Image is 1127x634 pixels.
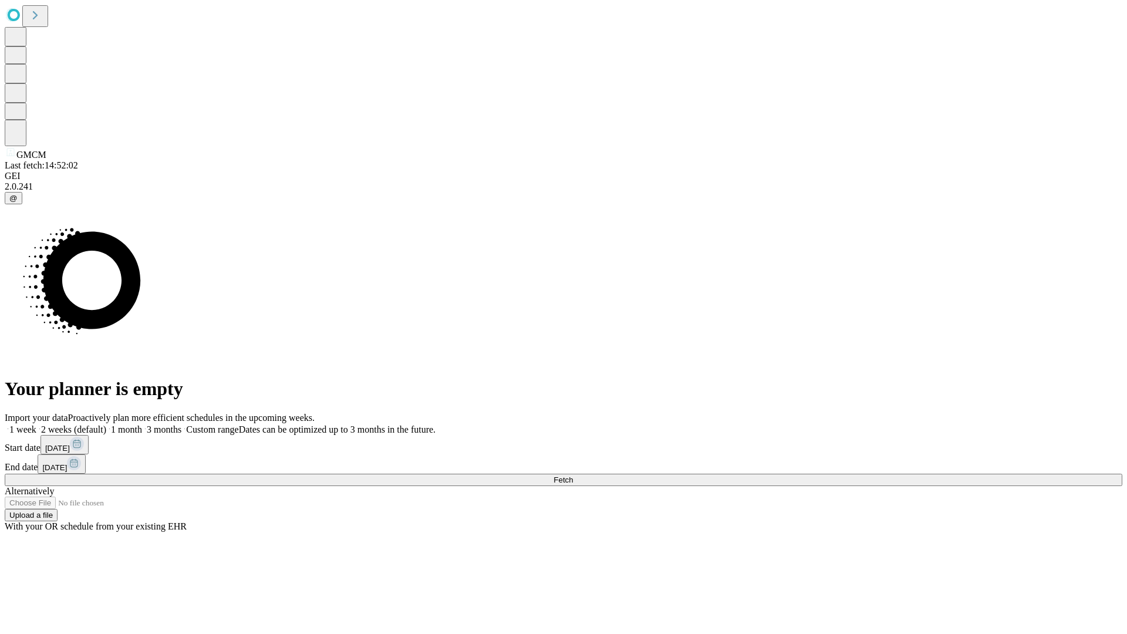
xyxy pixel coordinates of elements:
[5,521,187,531] span: With your OR schedule from your existing EHR
[9,424,36,434] span: 1 week
[5,413,68,423] span: Import your data
[5,509,58,521] button: Upload a file
[9,194,18,203] span: @
[239,424,436,434] span: Dates can be optimized up to 3 months in the future.
[186,424,238,434] span: Custom range
[42,463,67,472] span: [DATE]
[147,424,181,434] span: 3 months
[45,444,70,453] span: [DATE]
[41,424,106,434] span: 2 weeks (default)
[5,435,1122,454] div: Start date
[16,150,46,160] span: GMCM
[5,192,22,204] button: @
[5,171,1122,181] div: GEI
[5,486,54,496] span: Alternatively
[5,454,1122,474] div: End date
[5,474,1122,486] button: Fetch
[5,378,1122,400] h1: Your planner is empty
[68,413,315,423] span: Proactively plan more efficient schedules in the upcoming weeks.
[5,160,78,170] span: Last fetch: 14:52:02
[5,181,1122,192] div: 2.0.241
[41,435,89,454] button: [DATE]
[38,454,86,474] button: [DATE]
[554,475,573,484] span: Fetch
[111,424,142,434] span: 1 month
